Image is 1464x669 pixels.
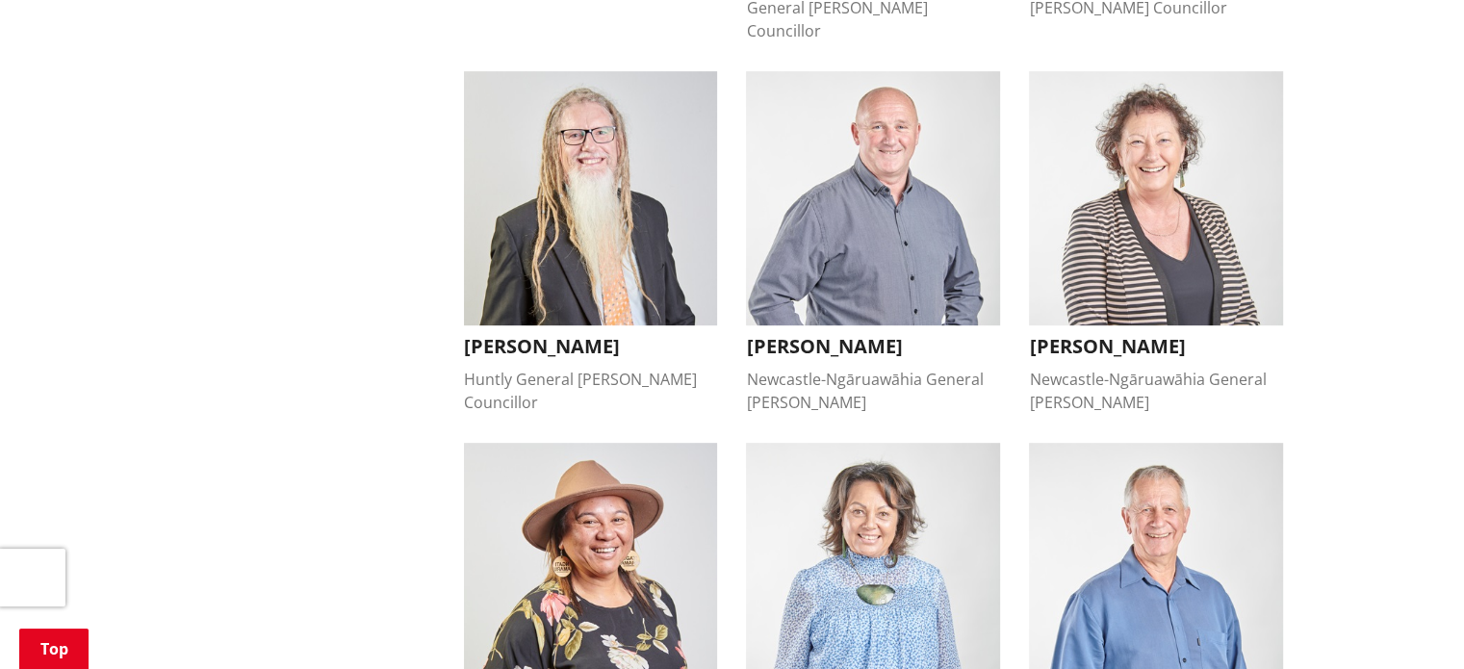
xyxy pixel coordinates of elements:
[1029,368,1283,414] div: Newcastle-Ngāruawāhia General [PERSON_NAME]
[1375,588,1445,657] iframe: Messenger Launcher
[19,629,89,669] a: Top
[746,335,1000,358] h3: [PERSON_NAME]
[1029,71,1283,414] button: Janet Gibb [PERSON_NAME] Newcastle-Ngāruawāhia General [PERSON_NAME]
[746,71,1000,414] button: Eugene Patterson [PERSON_NAME] Newcastle-Ngāruawāhia General [PERSON_NAME]
[464,335,718,358] h3: [PERSON_NAME]
[1029,71,1283,325] img: Janet Gibb
[464,368,718,414] div: Huntly General [PERSON_NAME] Councillor
[746,71,1000,325] img: Eugene Patterson
[464,71,718,325] img: David Whyte
[464,71,718,414] button: David Whyte [PERSON_NAME] Huntly General [PERSON_NAME] Councillor
[1029,335,1283,358] h3: [PERSON_NAME]
[746,368,1000,414] div: Newcastle-Ngāruawāhia General [PERSON_NAME]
